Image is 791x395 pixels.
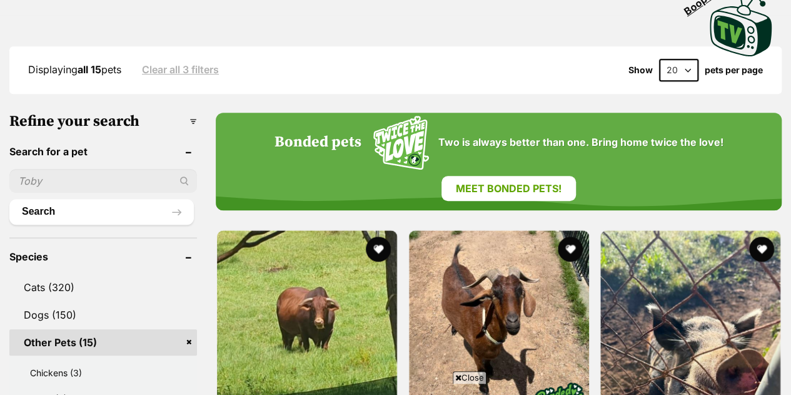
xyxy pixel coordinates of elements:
[749,237,774,262] button: favourite
[9,169,197,193] input: Toby
[628,65,653,75] span: Show
[9,274,197,300] a: Cats (320)
[275,134,361,151] h4: Bonded pets
[453,371,486,384] span: Close
[9,146,197,157] header: Search for a pet
[142,64,219,75] a: Clear all 3 filters
[28,63,121,76] span: Displaying pets
[438,136,723,148] span: Two is always better than one. Bring home twice the love!
[705,65,763,75] label: pets per page
[9,329,197,356] a: Other Pets (15)
[366,237,391,262] button: favourite
[557,237,582,262] button: favourite
[16,361,197,385] a: Chickens (3)
[9,113,197,130] h3: Refine your search
[9,302,197,328] a: Dogs (150)
[441,176,576,201] a: Meet bonded pets!
[9,251,197,262] header: Species
[9,199,194,224] button: Search
[373,116,429,170] img: Squiggle
[78,63,101,76] strong: all 15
